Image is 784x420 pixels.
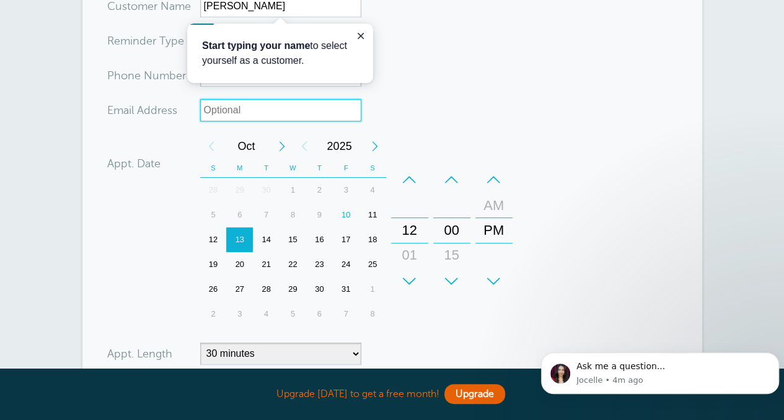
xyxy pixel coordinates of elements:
[253,252,280,277] div: 21
[200,203,227,227] div: 5
[364,134,386,159] div: Next Year
[280,277,306,302] div: 29
[306,277,333,302] div: 30
[359,252,386,277] div: Saturday, October 25
[280,203,306,227] div: 8
[280,178,306,203] div: 1
[253,227,280,252] div: 14
[333,159,359,178] th: F
[253,178,280,203] div: Tuesday, September 30
[437,268,467,292] div: 30
[253,178,280,203] div: 30
[128,70,159,81] span: ne Nu
[359,178,386,203] div: Saturday, October 4
[226,203,253,227] div: 6
[226,302,253,326] div: Monday, November 3
[333,203,359,227] div: Today, Friday, October 10
[253,203,280,227] div: Tuesday, October 7
[107,35,184,46] label: Reminder Type
[306,302,333,326] div: Thursday, November 6
[359,252,386,277] div: 25
[226,227,253,252] div: 13
[253,277,280,302] div: Tuesday, October 28
[200,252,227,277] div: 19
[200,277,227,302] div: Sunday, October 26
[306,203,333,227] div: 9
[187,24,373,83] iframe: tooltip
[200,302,227,326] div: Sunday, November 2
[280,203,306,227] div: Wednesday, October 8
[359,227,386,252] div: 18
[333,277,359,302] div: Friday, October 31
[226,203,253,227] div: Monday, October 6
[200,159,227,178] th: S
[107,99,200,121] div: ress
[333,203,359,227] div: 10
[306,159,333,178] th: T
[253,302,280,326] div: 4
[395,268,425,292] div: 02
[253,159,280,178] th: T
[333,302,359,326] div: 7
[200,178,227,203] div: Sunday, September 28
[479,193,509,218] div: AM
[200,134,222,159] div: Previous Month
[226,178,253,203] div: Monday, September 29
[359,277,386,302] div: 1
[359,302,386,326] div: Saturday, November 8
[107,105,129,116] span: Ema
[333,252,359,277] div: 24
[306,277,333,302] div: Thursday, October 30
[280,277,306,302] div: Wednesday, October 29
[226,252,253,277] div: Monday, October 20
[333,302,359,326] div: Friday, November 7
[129,105,157,116] span: il Add
[280,252,306,277] div: 22
[359,159,386,178] th: S
[200,277,227,302] div: 26
[280,302,306,326] div: 5
[226,277,253,302] div: Monday, October 27
[280,252,306,277] div: Wednesday, October 22
[107,348,172,359] label: Appt. Length
[200,178,227,203] div: 28
[444,384,505,404] a: Upgrade
[333,178,359,203] div: Friday, October 3
[200,203,227,227] div: Sunday, October 5
[107,70,128,81] span: Pho
[306,178,333,203] div: Thursday, October 2
[391,167,428,294] div: Hours
[437,218,467,243] div: 00
[333,227,359,252] div: 17
[82,381,702,408] div: Upgrade [DATE] to get a free month!
[271,134,293,159] div: Next Month
[395,243,425,268] div: 01
[200,302,227,326] div: 2
[280,159,306,178] th: W
[222,134,271,159] span: October
[280,178,306,203] div: Wednesday, October 1
[315,134,364,159] span: 2025
[226,227,253,252] div: Monday, October 13
[359,203,386,227] div: Saturday, October 11
[200,227,227,252] div: 12
[280,227,306,252] div: 15
[306,302,333,326] div: 6
[226,302,253,326] div: 3
[359,203,386,227] div: 11
[253,203,280,227] div: 7
[333,277,359,302] div: 31
[395,218,425,243] div: 12
[306,252,333,277] div: 23
[200,252,227,277] div: Sunday, October 19
[359,277,386,302] div: Saturday, November 1
[306,227,333,252] div: 16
